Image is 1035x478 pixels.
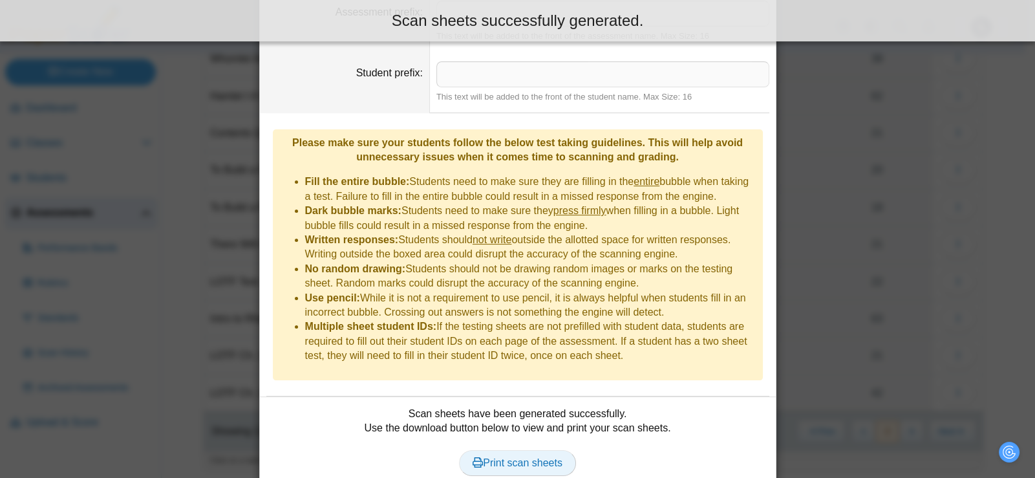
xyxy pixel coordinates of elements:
b: Multiple sheet student IDs: [305,321,437,332]
div: This text will be added to the front of the student name. Max Size: 16 [436,91,769,103]
u: press firmly [553,205,606,216]
b: No random drawing: [305,263,406,274]
li: If the testing sheets are not prefilled with student data, students are required to fill out thei... [305,320,756,363]
span: Print scan sheets [473,457,562,468]
li: While it is not a requirement to use pencil, it is always helpful when students fill in an incorr... [305,291,756,320]
b: Please make sure your students follow the below test taking guidelines. This will help avoid unne... [292,137,743,162]
div: Scan sheets successfully generated. [10,10,1025,32]
b: Dark bubble marks: [305,205,401,216]
li: Students should not be drawing random images or marks on the testing sheet. Random marks could di... [305,262,756,291]
u: not write [473,234,511,245]
b: Use pencil: [305,292,360,303]
li: Students need to make sure they when filling in a bubble. Light bubble fills could result in a mi... [305,204,756,233]
li: Students should outside the allotted space for written responses. Writing outside the boxed area ... [305,233,756,262]
label: Student prefix [356,67,423,78]
b: Written responses: [305,234,399,245]
a: Print scan sheets [459,450,576,476]
u: entire [634,176,659,187]
li: Students need to make sure they are filling in the bubble when taking a test. Failure to fill in ... [305,175,756,204]
b: Fill the entire bubble: [305,176,410,187]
